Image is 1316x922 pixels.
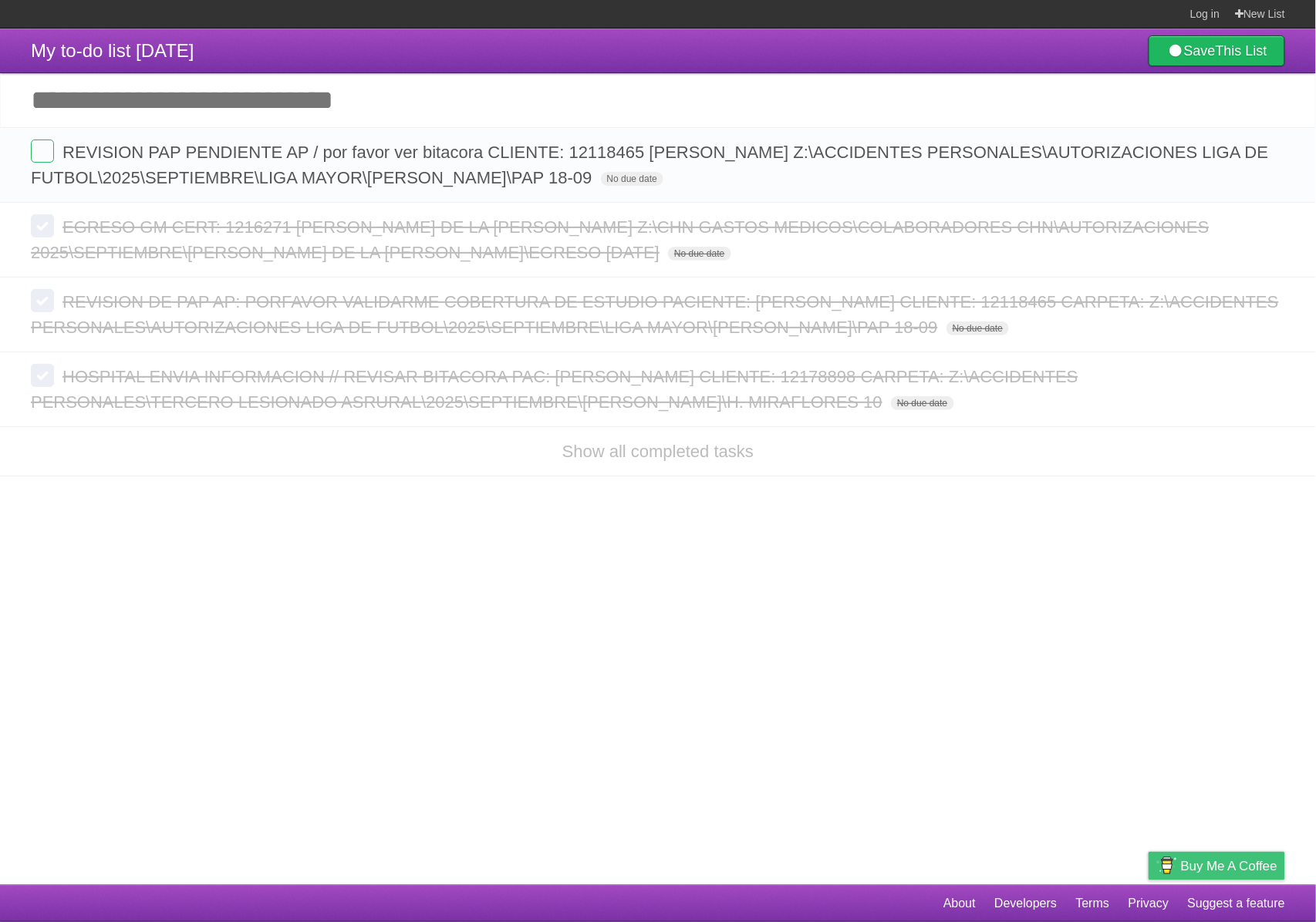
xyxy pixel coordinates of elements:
[31,214,54,237] label: Done
[31,140,54,163] label: Done
[601,172,663,186] span: No due date
[31,40,194,61] span: My to-do list [DATE]
[1188,889,1285,918] a: Suggest a feature
[1149,852,1285,880] a: Buy me a coffee
[1076,889,1110,918] a: Terms
[1149,35,1285,66] a: SaveThis List
[668,247,731,261] span: No due date
[947,321,1009,335] span: No due date
[943,889,976,918] a: About
[31,289,54,312] label: Done
[1156,853,1177,879] img: Buy me a coffee
[1216,43,1267,59] b: This List
[994,889,1057,918] a: Developers
[562,442,754,461] a: Show all completed tasks
[891,396,953,410] span: No due date
[31,364,54,387] label: Done
[31,143,1268,187] span: REVISION PAP PENDIENTE AP / por favor ver bitacora CLIENTE: 12118465 [PERSON_NAME] Z:\ACCIDENTES ...
[31,217,1210,262] span: EGRESO GM CERT: 1216271 [PERSON_NAME] DE LA [PERSON_NAME] Z:\CHN GASTOS MEDICOS\COLABORADORES CHN...
[31,292,1279,337] span: REVISION DE PAP AP: PORFAVOR VALIDARME COBERTURA DE ESTUDIO PACIENTE: [PERSON_NAME] CLIENTE: 1211...
[1181,853,1277,880] span: Buy me a coffee
[1129,889,1169,918] a: Privacy
[31,367,1078,412] span: HOSPITAL ENVIA INFORMACION // REVISAR BITACORA PAC: [PERSON_NAME] CLIENTE: 12178898 CARPETA: Z:\A...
